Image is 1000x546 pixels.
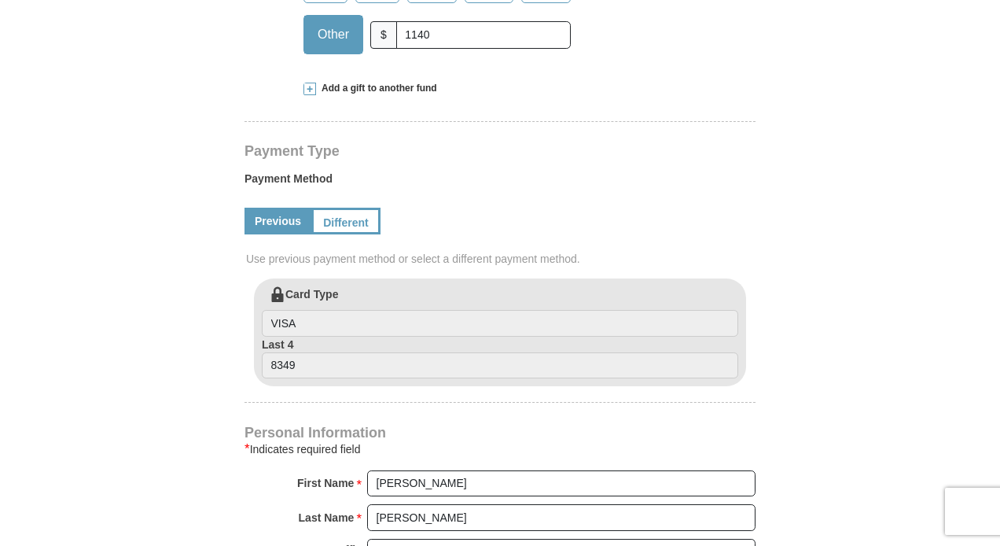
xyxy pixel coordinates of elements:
span: $ [370,21,397,49]
strong: Last Name [299,507,355,529]
label: Payment Method [244,171,756,194]
span: Other [310,23,357,46]
span: Add a gift to another fund [316,82,437,95]
strong: First Name [297,472,354,494]
div: Indicates required field [244,440,756,459]
input: Card Type [262,310,738,337]
span: Use previous payment method or select a different payment method. [246,251,757,267]
h4: Personal Information [244,426,756,439]
input: Last 4 [262,352,738,379]
h4: Payment Type [244,145,756,157]
a: Previous [244,208,311,234]
label: Last 4 [262,337,738,379]
label: Card Type [262,286,738,337]
input: Other Amount [396,21,571,49]
a: Different [311,208,381,234]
